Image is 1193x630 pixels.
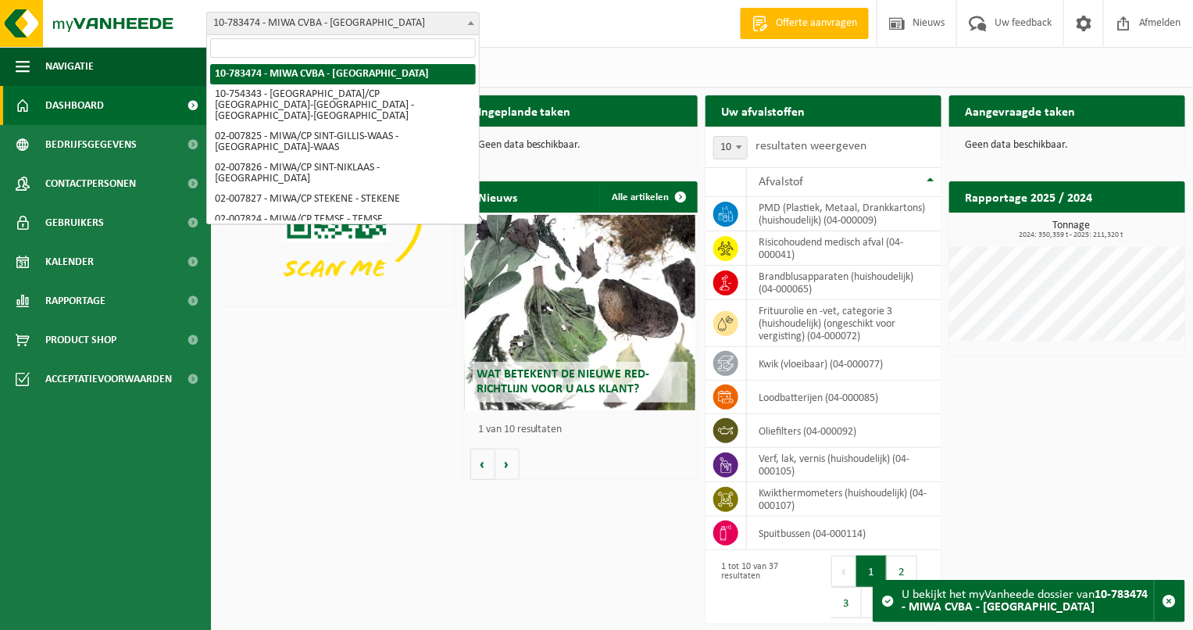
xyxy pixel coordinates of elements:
[759,176,803,188] span: Afvalstof
[949,181,1108,212] h2: Rapportage 2025 / 2024
[210,127,476,158] li: 02-007825 - MIWA/CP SINT-GILLIS-WAAS - [GEOGRAPHIC_DATA]-WAAS
[477,368,650,396] span: Wat betekent de nieuwe RED-richtlijn voor u als klant?
[45,86,104,125] span: Dashboard
[210,158,476,189] li: 02-007826 - MIWA/CP SINT-NIKLAAS - [GEOGRAPHIC_DATA]
[747,517,941,550] td: spuitbussen (04-000114)
[862,587,892,618] button: 4
[1069,212,1184,243] a: Bekijk rapportage
[856,556,887,587] button: 1
[210,189,476,209] li: 02-007827 - MIWA/CP STEKENE - STEKENE
[45,203,104,242] span: Gebruikers
[463,181,533,212] h2: Nieuws
[747,381,941,414] td: loodbatterijen (04-000085)
[45,320,116,360] span: Product Shop
[902,581,1154,621] div: U bekijkt het myVanheede dossier van
[740,8,869,39] a: Offerte aanvragen
[713,136,748,159] span: 10
[45,360,172,399] span: Acceptatievoorwaarden
[45,164,136,203] span: Contactpersonen
[957,231,1185,239] span: 2024: 350,359 t - 2025: 211,320 t
[463,95,587,126] h2: Ingeplande taken
[599,181,696,213] a: Alle artikelen
[747,266,941,300] td: brandblusapparaten (huishoudelijk) (04-000065)
[210,64,476,84] li: 10-783474 - MIWA CVBA - [GEOGRAPHIC_DATA]
[210,84,476,127] li: 10-754343 - [GEOGRAPHIC_DATA]/CP [GEOGRAPHIC_DATA]-[GEOGRAPHIC_DATA] - [GEOGRAPHIC_DATA]-[GEOGRAP...
[45,281,105,320] span: Rapportage
[210,209,476,230] li: 02-007824 - MIWA/CP TEMSE - TEMSE
[957,220,1185,239] h3: Tonnage
[902,589,1148,614] strong: 10-783474 - MIWA CVBA - [GEOGRAPHIC_DATA]
[747,448,941,482] td: verf, lak, vernis (huishoudelijk) (04-000105)
[465,215,696,410] a: Wat betekent de nieuwe RED-richtlijn voor u als klant?
[747,482,941,517] td: kwikthermometers (huishoudelijk) (04-000107)
[495,449,520,480] button: Volgende
[470,449,495,480] button: Vorige
[714,137,747,159] span: 10
[831,556,856,587] button: Previous
[45,242,94,281] span: Kalender
[747,197,941,231] td: PMD (Plastiek, Metaal, Drankkartons) (huishoudelijk) (04-000009)
[831,587,862,618] button: 3
[207,13,479,34] span: 10-783474 - MIWA CVBA - SINT-NIKLAAS
[45,47,94,86] span: Navigatie
[713,554,816,620] div: 1 tot 10 van 37 resultaten
[747,414,941,448] td: oliefilters (04-000092)
[747,231,941,266] td: risicohoudend medisch afval (04-000041)
[705,95,820,126] h2: Uw afvalstoffen
[965,140,1170,151] p: Geen data beschikbaar.
[478,140,683,151] p: Geen data beschikbaar.
[478,424,691,435] p: 1 van 10 resultaten
[949,95,1091,126] h2: Aangevraagde taken
[206,12,480,35] span: 10-783474 - MIWA CVBA - SINT-NIKLAAS
[45,125,137,164] span: Bedrijfsgegevens
[755,140,866,152] label: resultaten weergeven
[747,347,941,381] td: kwik (vloeibaar) (04-000077)
[887,556,917,587] button: 2
[772,16,861,31] span: Offerte aanvragen
[747,300,941,347] td: frituurolie en -vet, categorie 3 (huishoudelijk) (ongeschikt voor vergisting) (04-000072)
